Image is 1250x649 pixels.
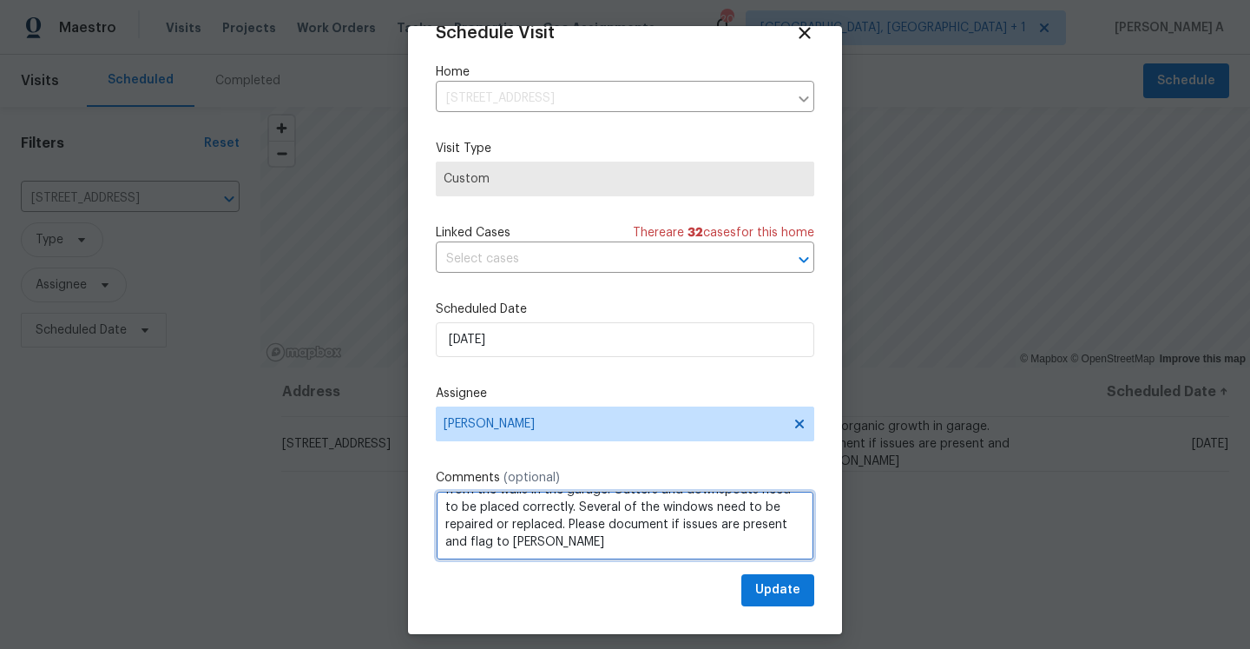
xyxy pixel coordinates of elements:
[444,170,806,188] span: Custom
[795,23,814,43] span: Close
[436,63,814,81] label: Home
[436,385,814,402] label: Assignee
[755,579,800,601] span: Update
[436,85,788,112] input: Enter in an address
[633,224,814,242] span: There are case s for this home
[436,491,814,560] textarea: Feedback of organic growth in garage. New interior paint needed. Most of the flooring, except for...
[436,246,766,273] input: Select cases
[444,417,784,431] span: [PERSON_NAME]
[792,248,816,272] button: Open
[436,322,814,357] input: M/D/YYYY
[436,24,555,42] span: Schedule Visit
[741,574,814,606] button: Update
[503,472,560,484] span: (optional)
[436,140,814,157] label: Visit Type
[687,227,703,239] span: 32
[436,469,814,487] label: Comments
[436,224,510,242] span: Linked Cases
[436,301,814,318] label: Scheduled Date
